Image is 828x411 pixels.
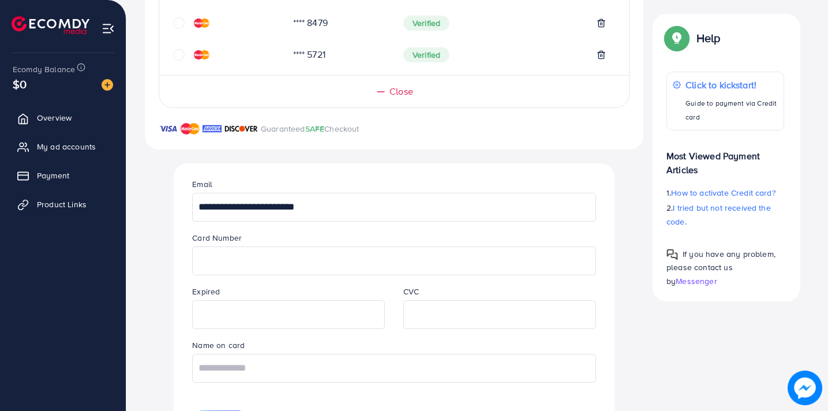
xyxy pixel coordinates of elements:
iframe: Secure expiration date input frame [198,302,379,327]
a: Product Links [9,193,117,216]
img: Popup guide [666,28,687,48]
img: image [102,79,113,91]
img: brand [203,122,222,136]
p: Help [696,31,721,45]
label: Email [192,178,212,190]
span: Messenger [676,275,717,286]
span: Close [389,85,413,98]
label: Expired [192,286,220,297]
a: My ad accounts [9,135,117,158]
span: If you have any problem, please contact us by [666,248,775,286]
img: menu [102,22,115,35]
iframe: Secure CVC input frame [410,302,590,327]
label: Card Number [192,232,242,244]
img: credit [194,50,209,59]
img: brand [224,122,258,136]
svg: circle [173,49,185,61]
span: Payment [37,170,69,181]
p: 1. [666,186,784,200]
label: Name on card [192,339,245,351]
span: Product Links [37,199,87,210]
span: Overview [37,112,72,124]
a: Overview [9,106,117,129]
svg: circle [173,17,185,29]
span: How to activate Credit card? [671,187,775,199]
span: Ecomdy Balance [13,63,75,75]
img: logo [12,16,89,34]
img: credit [194,18,209,28]
p: 2. [666,201,784,229]
span: SAFE [305,123,325,134]
span: I tried but not received the code. [666,202,771,227]
img: image [788,371,822,405]
img: brand [159,122,178,136]
img: brand [181,122,200,136]
span: Verified [403,47,449,62]
p: Guide to payment via Credit card [685,96,778,124]
p: Most Viewed Payment Articles [666,140,784,177]
p: Click to kickstart! [685,78,778,92]
iframe: Secure card number input frame [198,248,589,274]
span: $0 [13,76,27,92]
span: Verified [403,16,449,31]
p: Guaranteed Checkout [261,122,359,136]
img: Popup guide [666,249,678,260]
a: Payment [9,164,117,187]
span: My ad accounts [37,141,96,152]
label: CVC [403,286,419,297]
